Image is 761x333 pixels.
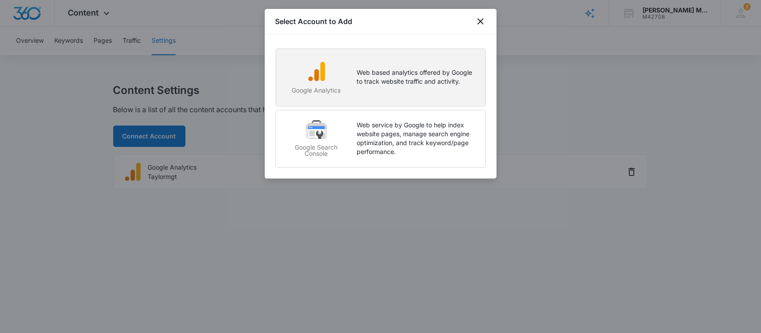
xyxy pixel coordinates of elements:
button: Google AnalyticsWeb based analytics offered by Google to track website traffic and activity. [276,49,486,106]
p: Google Analytics [285,87,348,93]
p: Web based analytics offered by Google to track website traffic and activity. [357,68,477,86]
img: logo-googleSearchConsole.svg [306,120,327,139]
button: Google Search ConsoleWeb service by Google to help index website pages, manage search engine opti... [276,110,486,168]
h1: Select Account to Add [276,16,353,27]
p: Web service by Google to help index website pages, manage search engine optimization, and track k... [357,121,477,156]
p: Google Search Console [285,144,348,157]
button: close [475,16,486,27]
img: logo-googleAnalytics.svg [306,61,327,82]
